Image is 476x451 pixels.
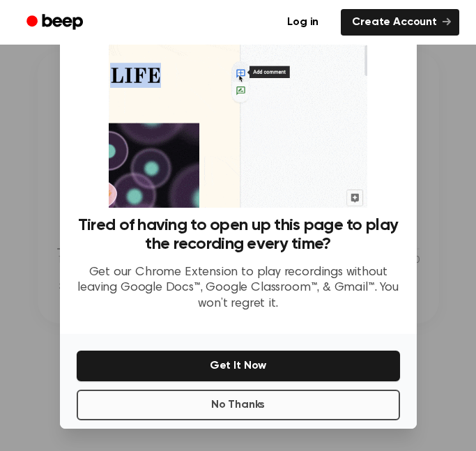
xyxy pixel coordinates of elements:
[77,216,400,254] h3: Tired of having to open up this page to play the recording every time?
[341,9,459,36] a: Create Account
[77,265,400,312] p: Get our Chrome Extension to play recordings without leaving Google Docs™, Google Classroom™, & Gm...
[77,390,400,420] button: No Thanks
[273,6,332,38] a: Log in
[17,9,95,36] a: Beep
[77,351,400,381] button: Get It Now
